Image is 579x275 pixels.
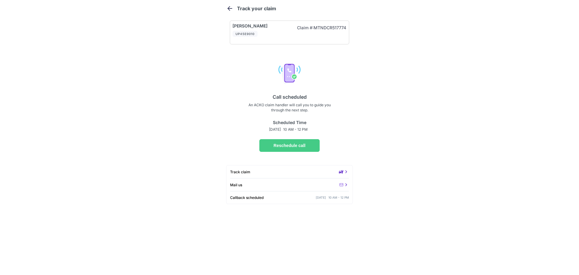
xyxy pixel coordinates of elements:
[269,127,281,132] span: [DATE]
[316,195,326,200] span: [DATE]
[230,182,242,187] span: Mail us
[269,120,310,125] h6: Scheduled Time
[297,24,346,40] p: Claim #: MTNDCR517774
[244,102,335,113] span: An ACKO claim handler will call you to guide you through the next step.
[233,23,292,28] h5: [PERSON_NAME]
[283,127,308,132] span: 10 AM - 12 PM
[244,94,335,100] h6: Call scheduled
[328,195,349,200] span: 10 AM - 12 PM
[230,195,264,200] span: Callback scheduled
[230,169,250,174] span: Track claim
[264,143,315,148] p: Reschedule call
[232,6,300,11] h6: Track your claim
[233,31,258,37] div: UP45E9010
[259,139,320,152] button: Reschedule call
